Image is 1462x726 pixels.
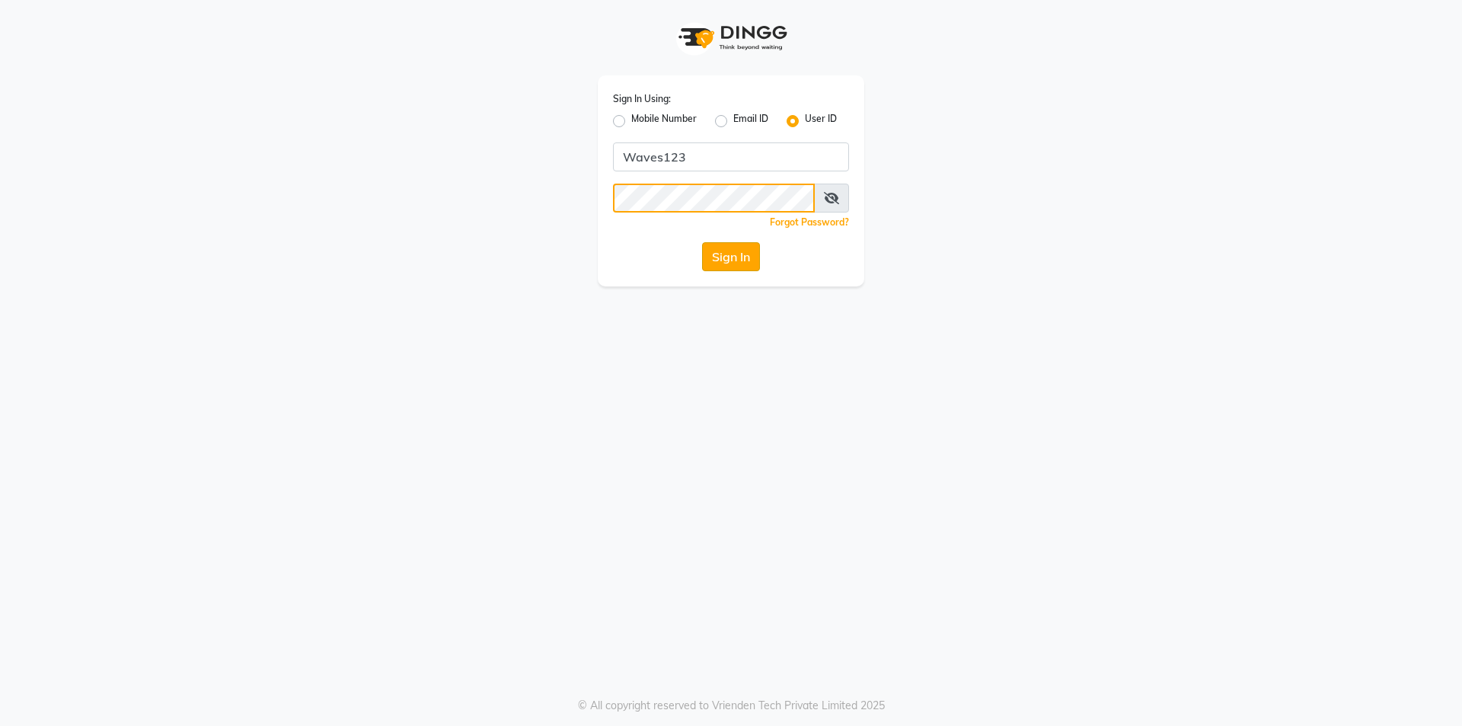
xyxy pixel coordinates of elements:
button: Sign In [702,242,760,271]
img: logo1.svg [670,15,792,60]
input: Username [613,184,815,213]
a: Forgot Password? [770,216,849,228]
label: Mobile Number [631,112,697,130]
label: Email ID [733,112,768,130]
input: Username [613,142,849,171]
label: Sign In Using: [613,92,671,106]
label: User ID [805,112,837,130]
